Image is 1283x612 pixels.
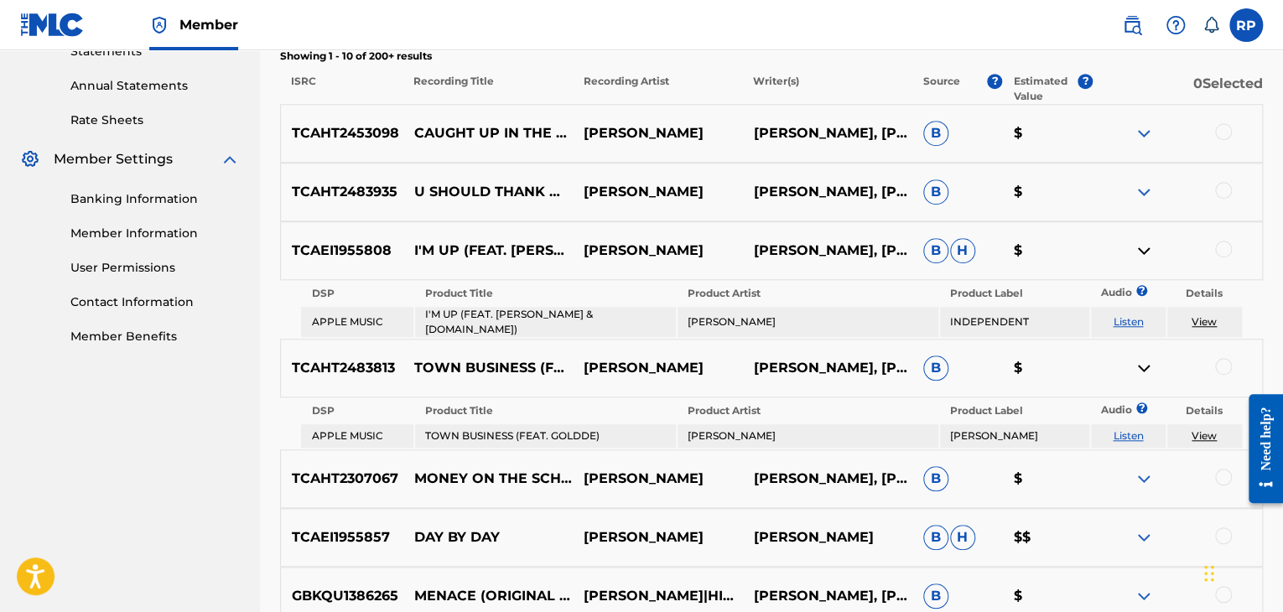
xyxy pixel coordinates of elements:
span: B [923,466,948,491]
span: H [950,238,975,263]
p: [PERSON_NAME], [PERSON_NAME], [PERSON_NAME], HIDDENAGENDA [742,586,912,606]
img: contract [1134,358,1154,378]
span: B [923,179,948,205]
p: $ [1002,586,1093,606]
span: H [950,525,975,550]
p: [PERSON_NAME], [PERSON_NAME], [PERSON_NAME] [742,182,912,202]
img: expand [1134,469,1154,489]
p: [PERSON_NAME] [573,358,742,378]
a: Rate Sheets [70,112,240,129]
td: [PERSON_NAME] [678,424,938,448]
p: Recording Title [403,74,573,104]
p: $ [1002,182,1093,202]
p: $ [1002,469,1093,489]
p: $ [1002,358,1093,378]
span: B [923,238,948,263]
img: expand [1134,123,1154,143]
img: expand [1134,182,1154,202]
p: TCAEI1955808 [281,241,403,261]
a: View [1192,429,1217,442]
p: [PERSON_NAME] [573,241,742,261]
a: Member Benefits [70,328,240,345]
p: DAY BY DAY [403,527,573,547]
div: Help [1159,8,1192,42]
p: Source [923,74,960,104]
a: Listen [1113,315,1143,328]
p: [PERSON_NAME] [573,527,742,547]
img: expand [220,149,240,169]
th: DSP [301,399,413,423]
a: Public Search [1115,8,1149,42]
p: MENACE (ORIGINAL MIX) [403,586,573,606]
p: U SHOULD THANK ME (FEAT. [GEOGRAPHIC_DATA]) [403,182,573,202]
p: [PERSON_NAME] [573,469,742,489]
span: ? [987,74,1002,89]
th: Product Label [940,399,1089,423]
p: TCAHT2483813 [281,358,403,378]
p: TCAHT2453098 [281,123,403,143]
iframe: Chat Widget [1199,532,1283,612]
td: APPLE MUSIC [301,307,413,337]
span: ? [1141,285,1142,296]
th: Product Artist [678,399,938,423]
p: MONEY ON THE SCHEDULE [403,469,573,489]
p: GBKQU1386265 [281,586,403,606]
iframe: Resource Center [1236,381,1283,516]
img: contract [1134,241,1154,261]
p: TCAHT2483935 [281,182,403,202]
td: I'M UP (FEAT. [PERSON_NAME] & [DOMAIN_NAME]) [415,307,676,337]
p: $ [1002,123,1093,143]
a: Statements [70,43,240,60]
img: expand [1134,527,1154,547]
span: B [923,355,948,381]
p: [PERSON_NAME] [573,182,742,202]
p: CAUGHT UP IN THE MOMENT [403,123,573,143]
td: [PERSON_NAME] [940,424,1089,448]
a: Listen [1113,429,1143,442]
p: ISRC [280,74,403,104]
p: [PERSON_NAME], [PERSON_NAME] (JTK), [PERSON_NAME], [PERSON_NAME], [PERSON_NAME], [PERSON_NAME], [... [742,469,912,489]
td: INDEPENDENT [940,307,1089,337]
span: ? [1078,74,1093,89]
span: B [923,583,948,609]
p: Showing 1 - 10 of 200+ results [280,49,1263,64]
span: Member Settings [54,149,173,169]
p: [PERSON_NAME] [742,527,912,547]
span: B [923,525,948,550]
a: Member Information [70,225,240,242]
div: User Menu [1229,8,1263,42]
span: ? [1141,402,1142,413]
td: TOWN BUSINESS (FEAT. GOLDDE) [415,424,676,448]
img: Member Settings [20,149,40,169]
p: Recording Artist [572,74,742,104]
img: MLC Logo [20,13,85,37]
span: Member [179,15,238,34]
th: Details [1167,282,1242,305]
div: Drag [1204,548,1214,599]
td: APPLE MUSIC [301,424,413,448]
p: Writer(s) [742,74,912,104]
p: [PERSON_NAME]|HIDDENAGENDA [573,586,742,606]
th: DSP [301,282,413,305]
th: Product Title [415,282,676,305]
p: TOWN BUSINESS (FEAT. GOLDDE) [403,358,573,378]
img: expand [1134,586,1154,606]
th: Product Label [940,282,1089,305]
th: Product Title [415,399,676,423]
img: Top Rightsholder [149,15,169,35]
th: Details [1167,399,1242,423]
p: [PERSON_NAME] [573,123,742,143]
p: 0 Selected [1093,74,1263,104]
p: I'M UP (FEAT. [PERSON_NAME] & [DOMAIN_NAME]) [403,241,573,261]
p: Audio [1091,402,1111,418]
p: TCAHT2307067 [281,469,403,489]
a: User Permissions [70,259,240,277]
p: TCAEI1955857 [281,527,403,547]
th: Product Artist [678,282,938,305]
img: search [1122,15,1142,35]
a: Banking Information [70,190,240,208]
a: View [1192,315,1217,328]
p: [PERSON_NAME], [PERSON_NAME] [742,358,912,378]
